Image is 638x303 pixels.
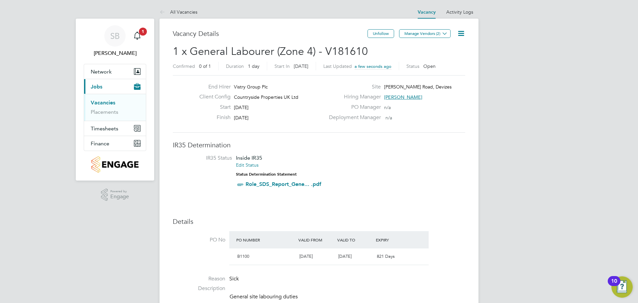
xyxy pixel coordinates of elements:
span: Sam Barnes [84,49,146,57]
button: Network [84,64,146,79]
span: Engage [110,194,129,200]
span: [DATE] [234,115,249,121]
h3: Details [173,217,465,226]
span: Timesheets [91,125,118,132]
span: Network [91,69,112,75]
span: 0 of 1 [199,63,211,69]
span: Finance [91,140,109,147]
a: Role_SDS_Report_Gene... .pdf [246,181,321,187]
p: General site labouring duties [230,293,465,300]
label: Deployment Manager [325,114,381,121]
label: End Hirer [194,83,231,90]
div: Valid To [336,234,374,246]
span: a few seconds ago [355,64,391,69]
div: Expiry [374,234,413,246]
span: [DATE] [299,253,313,259]
label: Description [173,285,225,292]
span: [DATE] [234,104,249,110]
label: Start In [274,63,290,69]
label: Start [194,104,231,111]
a: Vacancy [418,9,436,15]
span: Countryside Properties UK Ltd [234,94,298,100]
a: SB[PERSON_NAME] [84,25,146,57]
button: Finance [84,136,146,151]
div: Valid From [297,234,336,246]
label: Confirmed [173,63,195,69]
span: Open [423,63,436,69]
h3: IR35 Determination [173,141,465,149]
a: Vacancies [91,99,115,106]
span: [PERSON_NAME] Road, Devizes [384,84,452,90]
label: Finish [194,114,231,121]
a: Edit Status [236,162,259,168]
span: 1 [139,28,147,36]
label: IR35 Status [179,155,232,162]
label: PO Manager [325,104,381,111]
div: 10 [611,281,617,290]
span: 1 x General Labourer (Zone 4) - V181610 [173,45,368,58]
span: n/a [384,104,391,110]
span: Sick [229,275,239,282]
label: Status [406,63,419,69]
span: SB [110,32,120,40]
a: Powered byEngage [101,189,129,201]
button: Manage Vendors (2) [399,29,451,38]
span: Powered by [110,189,129,194]
label: Client Config [194,93,231,100]
a: Go to home page [84,156,146,173]
img: countryside-properties-logo-retina.png [91,156,138,173]
a: All Vacancies [159,9,197,15]
div: PO Number [235,234,297,246]
button: Timesheets [84,121,146,136]
span: [DATE] [294,63,308,69]
span: 1 day [248,63,260,69]
label: Site [325,83,381,90]
label: Duration [226,63,244,69]
span: Jobs [91,83,102,90]
label: PO No [173,236,225,243]
label: Hiring Manager [325,93,381,100]
span: [DATE] [338,253,352,259]
strong: Status Determination Statement [236,172,297,177]
a: Placements [91,109,118,115]
span: 821 Days [377,253,395,259]
h3: Vacancy Details [173,29,368,38]
a: 1 [131,25,144,47]
a: Activity Logs [446,9,473,15]
span: Vistry Group Plc [234,84,268,90]
nav: Main navigation [76,19,154,181]
span: n/a [385,115,392,121]
label: Last Updated [323,63,352,69]
div: Jobs [84,94,146,121]
button: Open Resource Center, 10 new notifications [611,276,633,298]
label: Reason [173,275,225,282]
button: Unfollow [368,29,394,38]
span: [PERSON_NAME] [384,94,422,100]
span: B1100 [237,253,249,259]
button: Jobs [84,79,146,94]
span: Inside IR35 [236,155,262,161]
